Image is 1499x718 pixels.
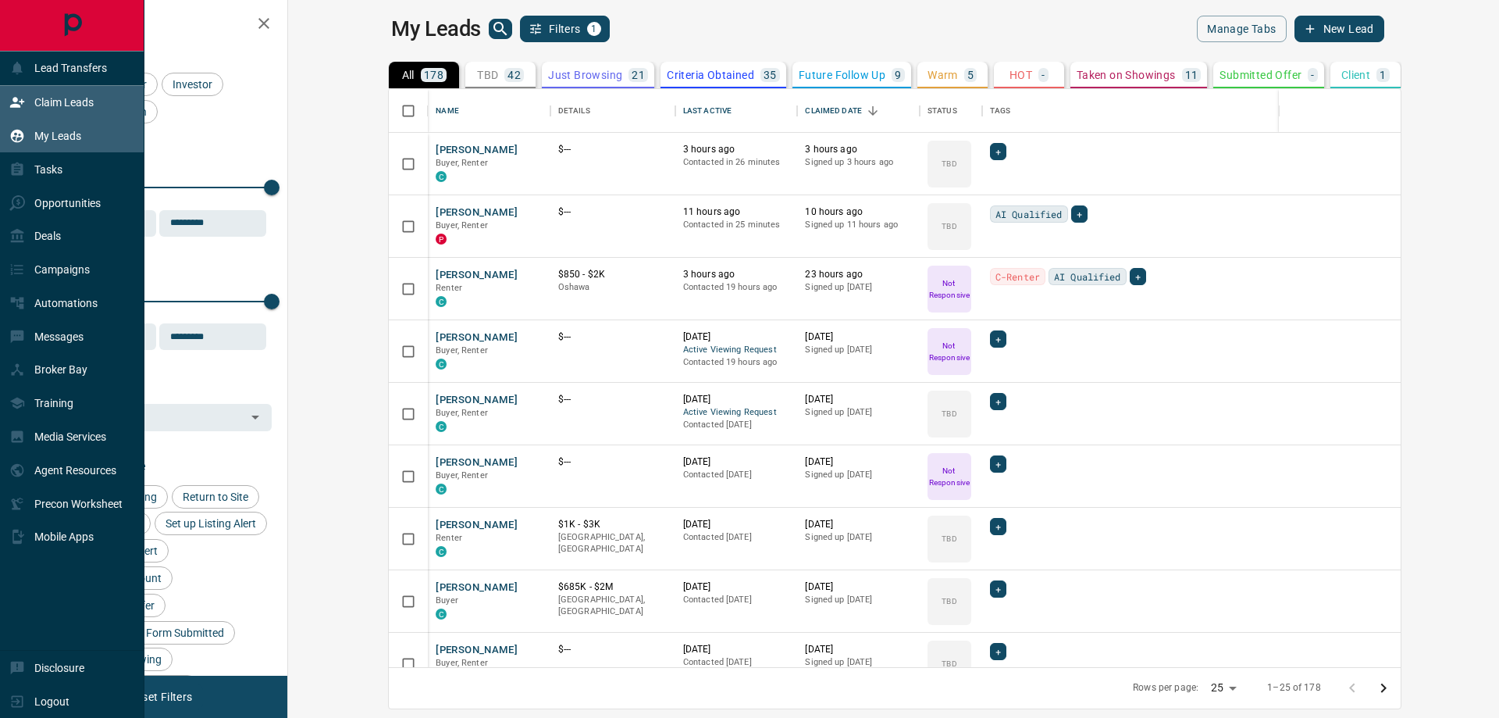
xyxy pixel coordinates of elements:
div: + [1130,268,1146,285]
button: [PERSON_NAME] [436,393,518,408]
p: Oshawa [558,281,668,294]
p: 3 hours ago [805,143,912,156]
button: Reset Filters [119,684,202,710]
h1: My Leads [391,16,481,41]
p: [DATE] [805,580,912,594]
div: + [990,393,1006,410]
p: 10 hours ago [805,205,912,219]
div: + [990,580,1006,598]
button: [PERSON_NAME] [436,330,518,345]
p: 3 hours ago [683,143,790,156]
p: 1–25 of 178 [1267,681,1320,695]
p: Just Browsing [548,70,622,80]
p: Contacted 19 hours ago [683,356,790,369]
p: Signed up 3 hours ago [805,156,912,169]
button: search button [489,19,512,39]
p: $--- [558,205,668,219]
span: AI Qualified [995,206,1063,222]
span: C-Renter [995,269,1040,284]
p: Signed up [DATE] [805,281,912,294]
p: Warm [928,70,958,80]
span: Buyer, Renter [436,408,488,418]
span: Renter [436,533,462,543]
p: Submitted Offer [1219,70,1301,80]
p: Contacted [DATE] [683,419,790,431]
p: $--- [558,330,668,344]
p: [DATE] [805,455,912,469]
span: + [1135,269,1141,284]
button: Go to next page [1368,673,1399,704]
div: Investor [162,73,223,96]
span: Investor [167,78,218,91]
p: [DATE] [683,393,790,406]
div: Details [558,89,590,133]
p: Contacted [DATE] [683,594,790,606]
span: Buyer, Renter [436,470,488,480]
div: condos.ca [436,359,447,370]
span: + [995,581,1001,597]
div: + [990,518,1006,535]
div: Name [436,89,459,133]
div: condos.ca [436,171,447,182]
button: [PERSON_NAME] [436,580,518,595]
p: - [1311,70,1314,80]
p: 11 hours ago [683,205,790,219]
p: TBD [477,70,498,80]
span: 1 [589,23,600,34]
p: 21 [632,70,645,80]
div: Last Active [683,89,732,133]
p: Signed up 11 hours ago [805,219,912,231]
p: $--- [558,393,668,406]
p: Contacted [DATE] [683,531,790,544]
button: [PERSON_NAME] [436,455,518,470]
div: Details [550,89,675,133]
p: [DATE] [683,643,790,656]
span: Buyer [436,595,458,605]
button: [PERSON_NAME] [436,205,518,220]
span: + [995,331,1001,347]
p: Contacted [DATE] [683,656,790,669]
p: Contacted 19 hours ago [683,281,790,294]
p: TBD [942,220,956,232]
div: Claimed Date [805,89,862,133]
p: 9 [895,70,901,80]
span: + [995,644,1001,659]
div: condos.ca [436,296,447,307]
p: Signed up [DATE] [805,594,912,606]
h2: Filters [50,16,272,34]
button: Open [244,406,266,428]
span: Return to Site [177,491,254,503]
p: Not Responsive [929,465,970,488]
span: + [995,144,1001,159]
span: Renter [436,283,462,293]
div: Status [928,89,957,133]
p: $--- [558,143,668,156]
div: condos.ca [436,546,447,557]
p: Signed up [DATE] [805,469,912,481]
p: 3 hours ago [683,268,790,281]
button: Filters1 [520,16,610,42]
p: All [402,70,415,80]
p: TBD [942,158,956,170]
p: [DATE] [683,455,790,469]
p: 1 [1380,70,1386,80]
p: Signed up [DATE] [805,344,912,356]
p: 5 [967,70,974,80]
p: HOT [1009,70,1032,80]
div: + [1071,205,1088,223]
p: $1K - $3K [558,518,668,531]
div: Name [428,89,550,133]
span: Active Viewing Request [683,406,790,420]
p: [DATE] [683,518,790,531]
p: [DATE] [805,393,912,406]
p: [DATE] [683,330,790,344]
span: Buyer, Renter [436,658,488,668]
div: Set up Listing Alert [155,512,267,535]
button: [PERSON_NAME] [436,518,518,533]
div: condos.ca [436,421,447,432]
span: Set up Listing Alert [160,517,262,530]
span: Active Viewing Request [683,344,790,357]
p: [DATE] [805,518,912,531]
p: $--- [558,455,668,469]
p: [GEOGRAPHIC_DATA], [GEOGRAPHIC_DATA] [558,594,668,618]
